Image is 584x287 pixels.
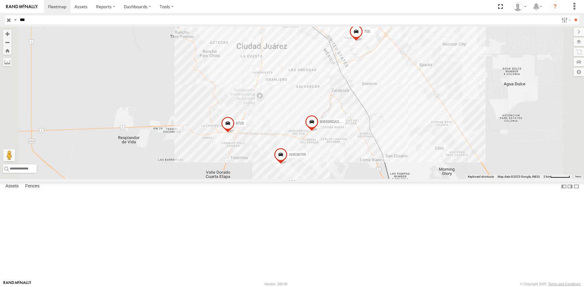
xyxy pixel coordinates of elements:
[320,119,346,124] span: 806599DA380C
[561,182,567,191] label: Dock Summary Table to the Left
[236,121,244,125] span: 8726
[3,38,12,46] button: Zoom out
[498,175,540,178] span: Map data ©2025 Google, INEGI
[364,29,370,34] span: 705
[574,68,584,76] label: Map Settings
[520,282,581,286] div: © Copyright 2025 -
[13,15,18,24] label: Search Query
[2,182,22,191] label: Assets
[3,281,31,287] a: Visit our Website
[468,175,494,179] button: Keyboard shortcuts
[542,175,572,179] button: Map Scale: 2 km per 61 pixels
[511,2,529,11] div: fernando ponce
[3,46,12,55] button: Zoom Home
[264,282,287,286] div: Version: 306.00
[3,58,12,66] label: Measure
[3,30,12,38] button: Zoom in
[6,5,38,9] img: rand-logo.svg
[575,176,581,178] a: Terms (opens in new tab)
[289,152,306,157] span: AN538705
[573,182,579,191] label: Hide Summary Table
[550,2,560,12] i: ?
[559,15,572,24] label: Search Filter Options
[544,175,550,178] span: 2 km
[22,182,43,191] label: Fences
[3,149,15,161] button: Drag Pegman onto the map to open Street View
[567,182,573,191] label: Dock Summary Table to the Right
[548,282,581,286] a: Terms and Conditions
